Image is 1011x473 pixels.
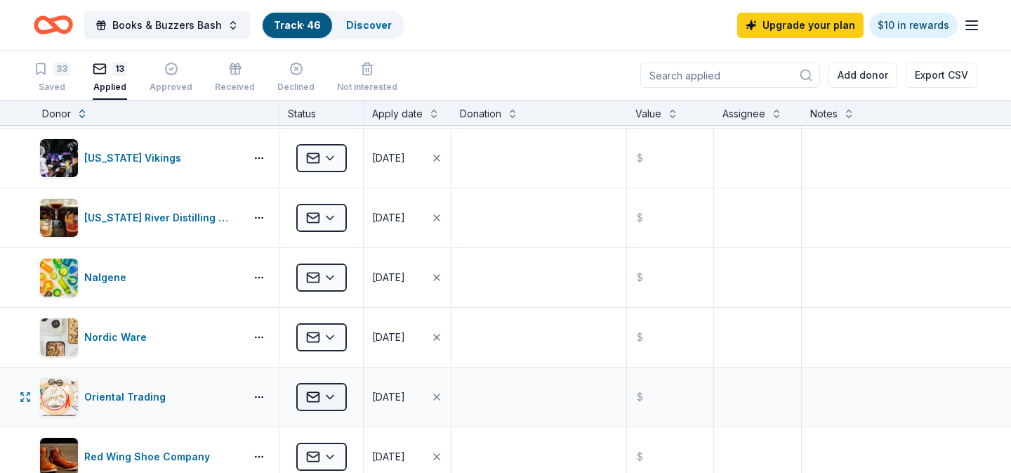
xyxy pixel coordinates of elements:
div: Value [635,105,661,122]
button: Image for Oriental TradingOriental Trading [39,377,239,417]
div: [DATE] [372,209,405,226]
div: 13 [112,62,127,76]
button: Export CSV [906,63,977,88]
button: Books & Buzzers Bash [84,11,250,39]
div: Applied [93,82,127,93]
a: Home [34,8,73,41]
a: Track· 46 [274,19,321,31]
button: [DATE] [364,368,451,427]
div: Apply date [372,105,423,122]
button: [DATE] [364,248,451,307]
div: 33 [53,62,70,76]
button: [DATE] [364,188,451,247]
button: [DATE] [364,129,451,188]
div: Saved [34,82,70,93]
div: Donor [42,105,71,122]
div: Donation [460,105,501,122]
button: Image for NalgeneNalgene [39,258,239,297]
div: Declined [277,82,315,93]
div: Status [279,100,364,125]
div: [DATE] [372,389,405,406]
button: 33Saved [34,56,70,100]
a: $10 in rewards [869,13,958,38]
a: Upgrade your plan [737,13,864,38]
button: 13Applied [93,56,127,100]
button: Received [215,56,255,100]
button: [DATE] [364,308,451,367]
div: Nordic Ware [84,329,152,346]
div: Assignee [722,105,765,122]
button: Declined [277,56,315,100]
a: Discover [346,19,392,31]
button: Add donor [828,63,897,88]
div: Approved [150,82,192,93]
div: Not interested [337,82,397,93]
div: Received [215,82,255,93]
div: Notes [810,105,838,122]
button: Image for Nordic WareNordic Ware [39,318,239,357]
div: [DATE] [372,448,405,465]
button: Track· 46Discover [261,11,404,39]
div: Nalgene [84,269,132,286]
img: Image for Minnesota Vikings [40,139,78,177]
div: [US_STATE] River Distilling Company [84,209,239,226]
div: Oriental Trading [84,389,171,406]
img: Image for Nalgene [40,259,78,297]
div: [US_STATE] Vikings [84,150,187,167]
div: Red Wing Shoe Company [84,448,216,465]
input: Search applied [640,63,820,88]
img: Image for Mississippi River Distilling Company [40,199,78,237]
img: Image for Nordic Ware [40,318,78,356]
button: Not interested [337,56,397,100]
button: Image for Minnesota Vikings[US_STATE] Vikings [39,138,239,178]
span: Books & Buzzers Bash [112,17,222,34]
div: [DATE] [372,150,405,167]
div: [DATE] [372,269,405,286]
img: Image for Oriental Trading [40,378,78,416]
button: Approved [150,56,192,100]
div: [DATE] [372,329,405,346]
button: Image for Mississippi River Distilling Company[US_STATE] River Distilling Company [39,198,239,238]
